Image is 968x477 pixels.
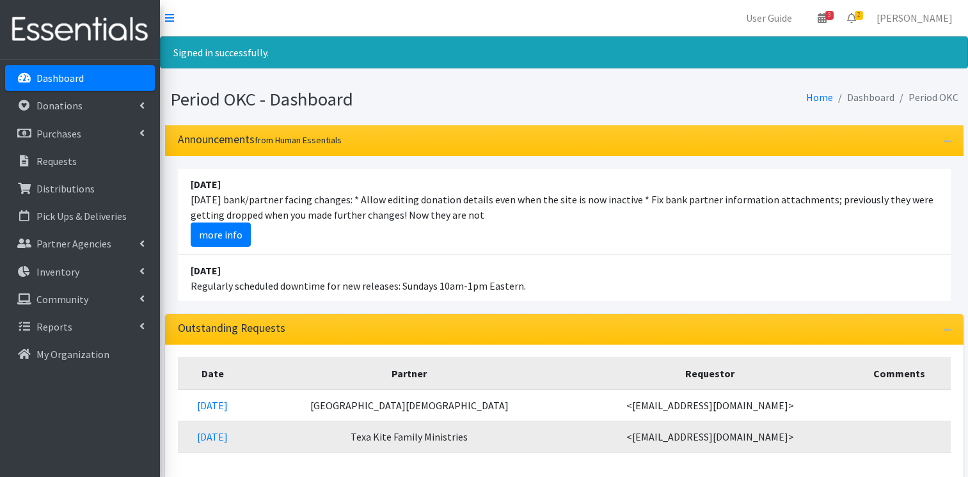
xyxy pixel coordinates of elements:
[806,91,833,104] a: Home
[178,322,285,335] h3: Outstanding Requests
[833,88,894,107] li: Dashboard
[571,389,848,421] td: <[EMAIL_ADDRESS][DOMAIN_NAME]>
[36,210,127,223] p: Pick Ups & Deliveries
[5,8,155,51] img: HumanEssentials
[36,127,81,140] p: Purchases
[197,430,228,443] a: [DATE]
[571,357,848,389] th: Requestor
[5,121,155,146] a: Purchases
[36,72,84,84] p: Dashboard
[866,5,963,31] a: [PERSON_NAME]
[848,357,950,389] th: Comments
[170,88,560,111] h1: Period OKC - Dashboard
[178,255,951,301] li: Regularly scheduled downtime for new releases: Sundays 10am-1pm Eastern.
[5,286,155,312] a: Community
[36,265,79,278] p: Inventory
[855,11,863,20] span: 2
[191,178,221,191] strong: [DATE]
[191,264,221,277] strong: [DATE]
[5,65,155,91] a: Dashboard
[5,176,155,201] a: Distributions
[36,348,109,361] p: My Organization
[5,93,155,118] a: Donations
[5,259,155,285] a: Inventory
[191,223,251,247] a: more info
[36,99,83,112] p: Donations
[5,341,155,367] a: My Organization
[736,5,802,31] a: User Guide
[807,5,837,31] a: 3
[178,357,248,389] th: Date
[5,148,155,174] a: Requests
[894,88,958,107] li: Period OKC
[5,231,155,256] a: Partner Agencies
[5,314,155,340] a: Reports
[248,389,571,421] td: [GEOGRAPHIC_DATA][DEMOGRAPHIC_DATA]
[255,134,342,146] small: from Human Essentials
[36,155,77,168] p: Requests
[160,36,968,68] div: Signed in successfully.
[178,169,951,255] li: [DATE] bank/partner facing changes: * Allow editing donation details even when the site is now in...
[5,203,155,229] a: Pick Ups & Deliveries
[178,133,342,146] h3: Announcements
[571,421,848,452] td: <[EMAIL_ADDRESS][DOMAIN_NAME]>
[36,182,95,195] p: Distributions
[36,293,88,306] p: Community
[248,357,571,389] th: Partner
[197,399,228,412] a: [DATE]
[36,237,111,250] p: Partner Agencies
[248,421,571,452] td: Texa Kite Family Ministries
[837,5,866,31] a: 2
[825,11,834,20] span: 3
[36,320,72,333] p: Reports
